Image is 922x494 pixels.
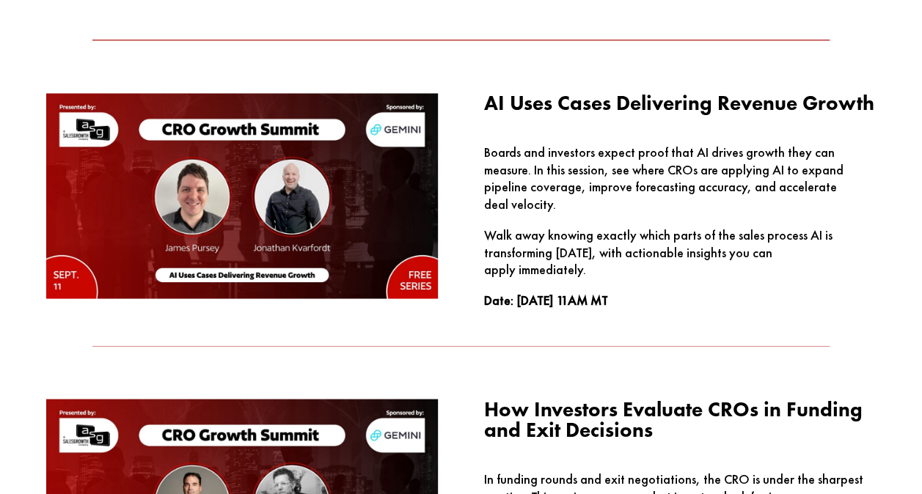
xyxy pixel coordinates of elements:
img: Ai 8-19 [46,93,439,298]
p: If your role isn’t a fit for live attendance, you’ll still receive the full session recordings af... [29,255,290,295]
h3: How Investors Evaluate CROs in Funding and Exit Decisions [484,399,877,447]
strong: Date: [DATE] 11AM MT [484,291,608,308]
p: Boards and investors expect proof that AI drives growth they can measure. In this session, see wh... [484,144,877,226]
span: AI Uses Cases Delivering Revenue Growth [484,90,874,116]
p: Walk away knowing exactly which parts of the sales process AI is transforming [DATE], with action... [484,226,877,291]
p: If approved, you’ll receive a confirmation email with your webinar link and calendar invite. [29,217,290,243]
p: We’ll review your registration. [29,192,290,205]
